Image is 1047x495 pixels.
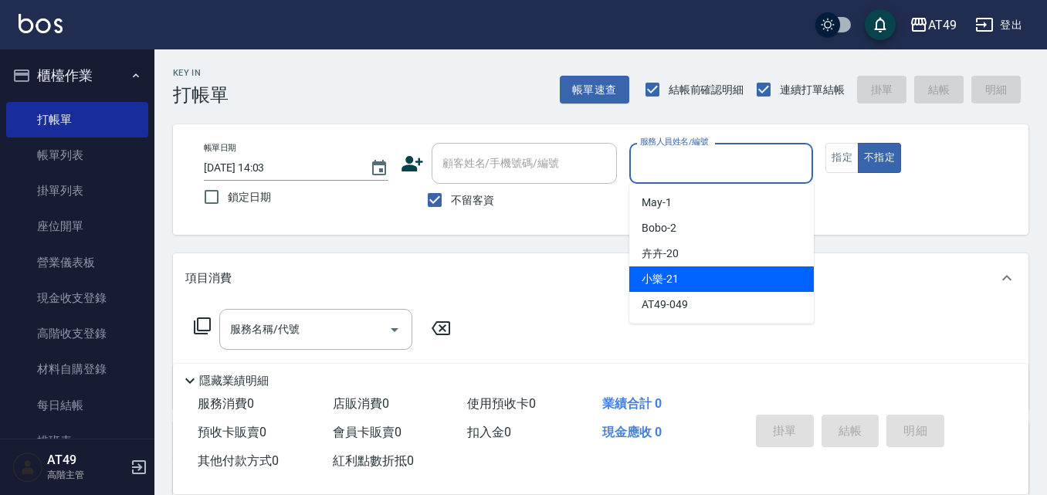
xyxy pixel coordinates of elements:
span: 小樂 -21 [642,271,679,287]
h5: AT49 [47,453,126,468]
button: 櫃檯作業 [6,56,148,96]
a: 打帳單 [6,102,148,137]
a: 座位開單 [6,209,148,244]
button: AT49 [903,9,963,41]
button: Choose date, selected date is 2025-08-17 [361,150,398,187]
img: Person [12,452,43,483]
div: AT49 [928,15,957,35]
img: Logo [19,14,63,33]
button: 帳單速查 [560,76,629,104]
button: Open [382,317,407,342]
span: 連續打單結帳 [780,82,845,98]
p: 隱藏業績明細 [199,373,269,389]
a: 掛單列表 [6,173,148,209]
span: 服務消費 0 [198,396,254,411]
button: 登出 [969,11,1028,39]
a: 每日結帳 [6,388,148,423]
a: 高階收支登錄 [6,316,148,351]
label: 服務人員姓名/編號 [640,136,708,147]
a: 帳單列表 [6,137,148,173]
span: 紅利點數折抵 0 [333,453,414,468]
span: 會員卡販賣 0 [333,425,402,439]
span: 使用預收卡 0 [467,396,536,411]
p: 高階主管 [47,468,126,482]
a: 材料自購登錄 [6,351,148,387]
label: 帳單日期 [204,142,236,154]
span: 店販消費 0 [333,396,389,411]
span: 扣入金 0 [467,425,511,439]
span: Bobo -2 [642,220,676,236]
p: 項目消費 [185,270,232,286]
span: 卉卉 -20 [642,246,679,262]
span: 不留客資 [451,192,494,209]
h3: 打帳單 [173,84,229,106]
span: 業績合計 0 [602,396,662,411]
input: YYYY/MM/DD hh:mm [204,155,354,181]
button: 不指定 [858,143,901,173]
span: 其他付款方式 0 [198,453,279,468]
span: 預收卡販賣 0 [198,425,266,439]
a: 排班表 [6,423,148,459]
button: save [865,9,896,40]
div: 項目消費 [173,253,1028,303]
a: 現金收支登錄 [6,280,148,316]
span: 鎖定日期 [228,189,271,205]
span: 結帳前確認明細 [669,82,744,98]
button: 指定 [825,143,859,173]
a: 營業儀表板 [6,245,148,280]
span: 現金應收 0 [602,425,662,439]
h2: Key In [173,68,229,78]
span: May -1 [642,195,672,211]
span: AT49 -049 [642,297,688,313]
